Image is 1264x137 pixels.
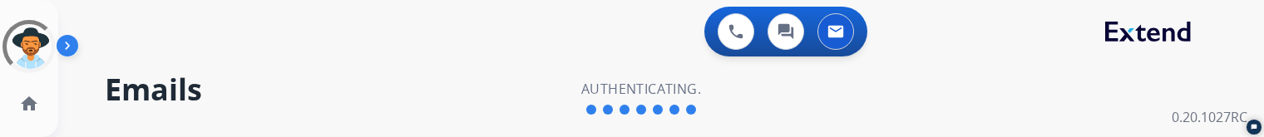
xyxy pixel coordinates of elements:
svg: Open Chat [1251,124,1258,131]
button: Start Chat [1247,120,1261,134]
mat-icon: home [19,94,39,114]
p: 0.20.1027RC [1172,107,1247,127]
h2: Authenticating. [581,79,701,99]
h2: Emails [105,73,1224,106]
